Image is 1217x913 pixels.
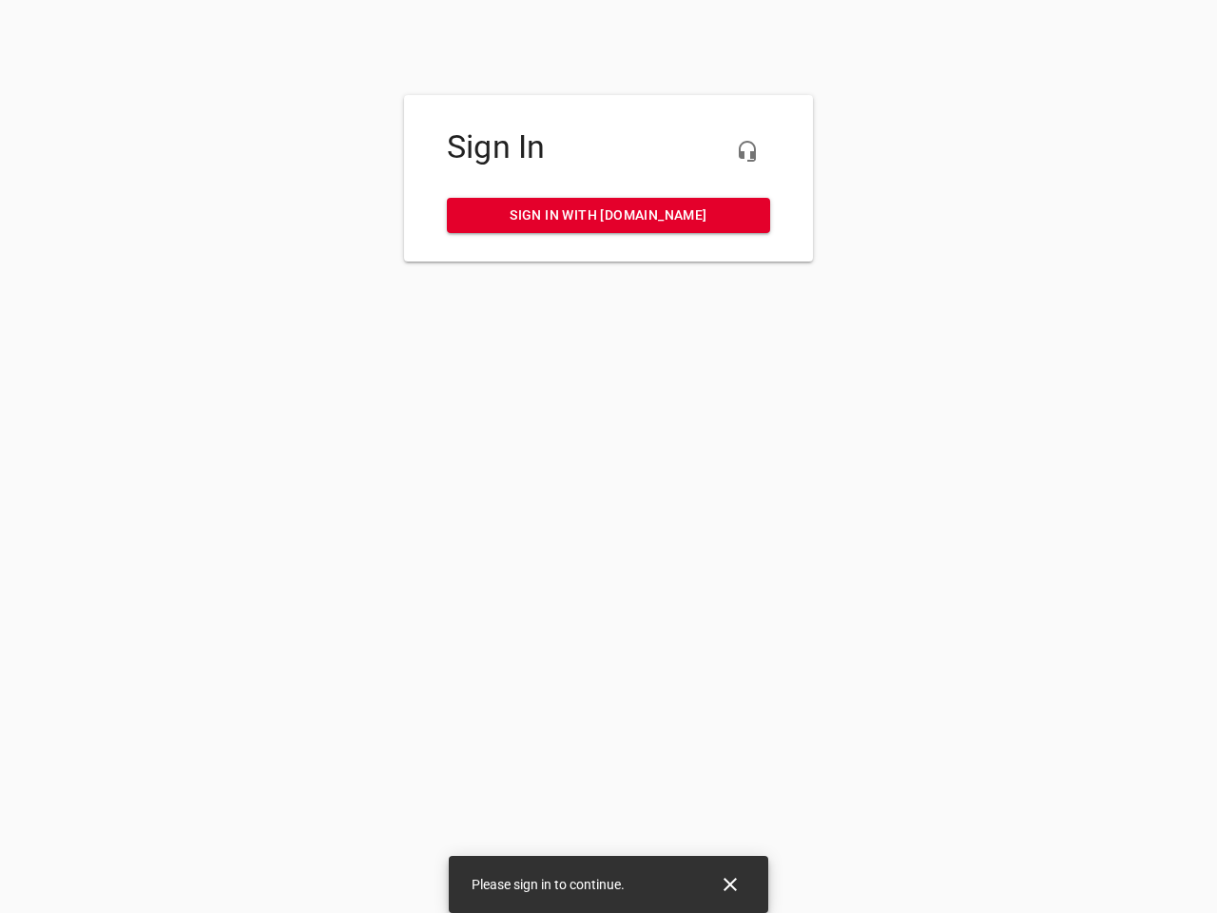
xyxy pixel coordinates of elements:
[707,862,753,907] button: Close
[447,128,770,166] h4: Sign In
[472,877,625,892] span: Please sign in to continue.
[447,198,770,233] a: Sign in with [DOMAIN_NAME]
[724,128,770,174] button: Live Chat
[462,204,755,227] span: Sign in with [DOMAIN_NAME]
